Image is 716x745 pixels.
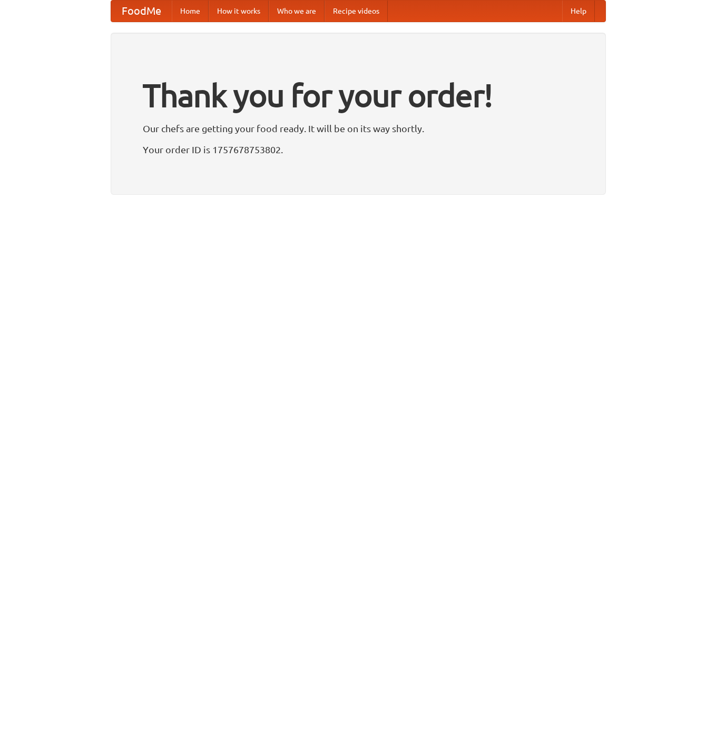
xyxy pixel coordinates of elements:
a: FoodMe [111,1,172,22]
a: Home [172,1,209,22]
p: Our chefs are getting your food ready. It will be on its way shortly. [143,121,574,136]
a: Help [562,1,595,22]
a: Recipe videos [325,1,388,22]
a: How it works [209,1,269,22]
h1: Thank you for your order! [143,70,574,121]
p: Your order ID is 1757678753802. [143,142,574,157]
a: Who we are [269,1,325,22]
